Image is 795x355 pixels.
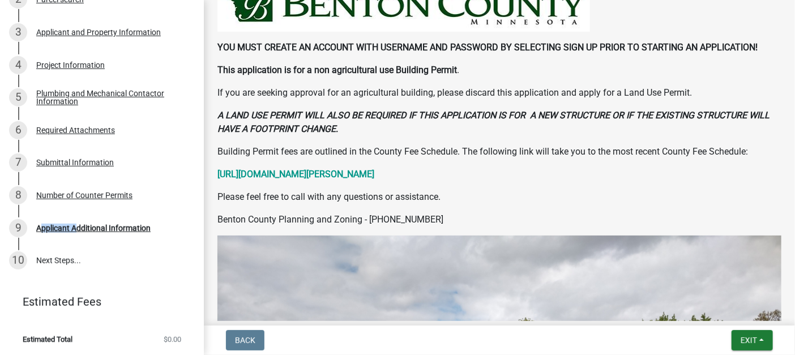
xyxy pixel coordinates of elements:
[235,336,255,345] span: Back
[741,336,757,345] span: Exit
[217,86,781,100] p: If you are seeking approval for an agricultural building, please discard this application and app...
[217,145,781,159] p: Building Permit fees are outlined in the County Fee Schedule. The following link will take you to...
[164,336,181,343] span: $0.00
[36,159,114,166] div: Submittal Information
[217,213,781,226] p: Benton County Planning and Zoning - [PHONE_NUMBER]
[9,88,27,106] div: 5
[36,28,161,36] div: Applicant and Property Information
[217,190,781,204] p: Please feel free to call with any questions or assistance.
[23,336,72,343] span: Estimated Total
[9,290,186,313] a: Estimated Fees
[36,224,151,232] div: Applicant Additional Information
[217,65,457,75] strong: This application is for a non agricultural use Building Permit
[217,63,781,77] p: .
[36,126,115,134] div: Required Attachments
[9,251,27,270] div: 10
[217,110,770,134] strong: A LAND USE PERMIT WILL ALSO BE REQUIRED IF THIS APPLICATION IS FOR A NEW STRUCTURE OR IF THE EXIS...
[36,89,186,105] div: Plumbing and Mechanical Contactor Information
[226,330,264,350] button: Back
[217,42,758,53] strong: YOU MUST CREATE AN ACCOUNT WITH USERNAME AND PASSWORD BY SELECTING SIGN UP PRIOR TO STARTING AN A...
[9,219,27,237] div: 9
[9,121,27,139] div: 6
[732,330,773,350] button: Exit
[217,169,374,179] a: [URL][DOMAIN_NAME][PERSON_NAME]
[36,61,105,69] div: Project Information
[9,153,27,172] div: 7
[9,23,27,41] div: 3
[9,186,27,204] div: 8
[36,191,132,199] div: Number of Counter Permits
[9,56,27,74] div: 4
